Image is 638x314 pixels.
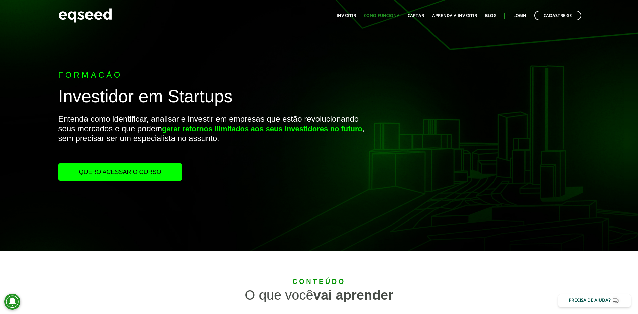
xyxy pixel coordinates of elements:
a: Aprenda a investir [432,14,477,18]
p: Formação [58,70,367,80]
strong: vai aprender [313,288,393,302]
p: Entenda como identificar, analisar e investir em empresas que estão revolucionando seus mercados ... [58,114,367,163]
a: Blog [485,14,496,18]
h1: Investidor em Startups [58,87,367,109]
div: O que você [111,288,527,302]
img: EqSeed [58,7,112,24]
a: Login [513,14,526,18]
div: Conteúdo [111,278,527,285]
a: Quero acessar o curso [58,163,182,181]
a: Como funciona [364,14,400,18]
a: Captar [408,14,424,18]
strong: gerar retornos ilimitados aos seus investidores no futuro [162,125,362,133]
a: Cadastre-se [534,11,581,20]
a: Investir [337,14,356,18]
